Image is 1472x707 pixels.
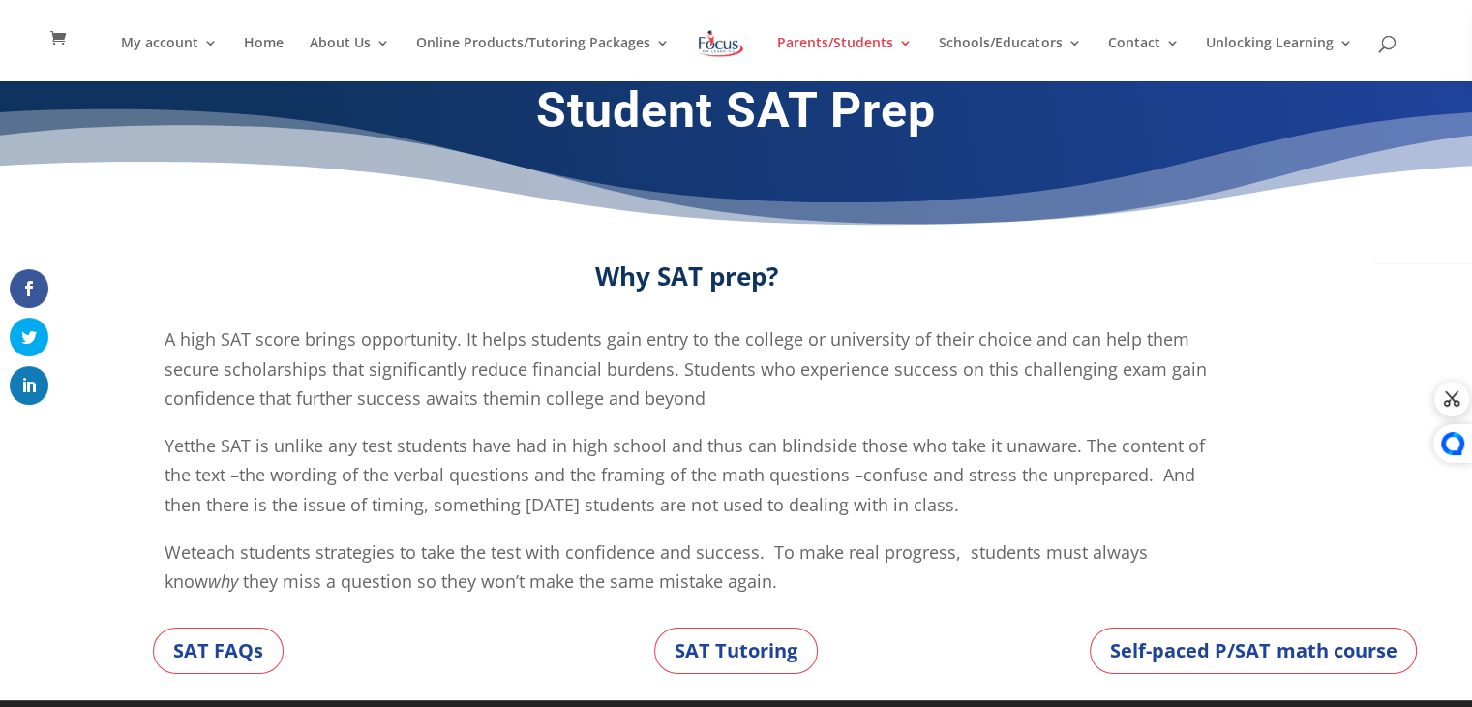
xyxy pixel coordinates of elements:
a: About Us [310,36,390,81]
span: Yet [165,434,190,457]
a: Contact [1107,36,1179,81]
p: We [165,538,1210,597]
a: Unlocking Learning [1205,36,1352,81]
span: the SAT is unlike any test students have had in high school and thus can blindside those who take... [165,434,1205,516]
a: SAT FAQs [153,628,284,674]
em: why [208,569,238,593]
span: they miss a question so they won’t make the same mistake again. [243,569,777,593]
span: teach students strategies to take the test with confidence and success. To make real progress, st... [165,540,1148,594]
a: SAT Tutoring [654,628,818,674]
a: Schools/Educators [939,36,1081,81]
a: Self-paced P/SAT math course [1090,628,1417,674]
a: My account [121,36,218,81]
strong: Why SAT prep? [595,259,778,293]
a: Home [244,36,284,81]
span: A high SAT score brings opportunity. It helps students gain entry to the college or university of... [165,327,1207,410]
a: Online Products/Tutoring Packages [416,36,670,81]
a: Parents/Students [777,36,913,81]
span: in college and beyond [526,386,706,410]
h1: Student SAT Prep [214,81,1259,149]
img: Focus on Learning [696,26,746,61]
